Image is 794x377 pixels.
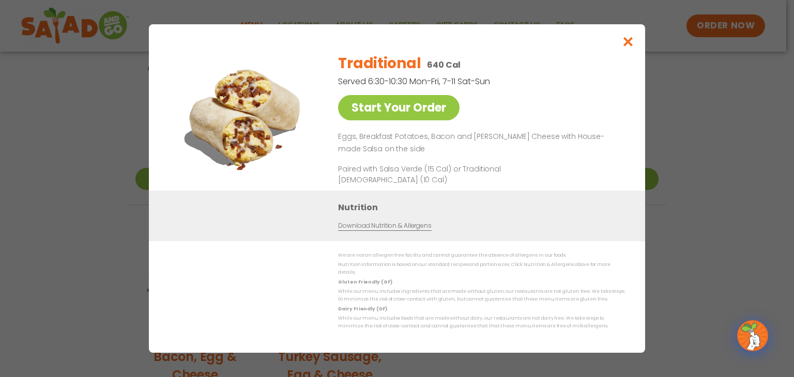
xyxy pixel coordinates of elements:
button: Close modal [612,24,645,59]
a: Download Nutrition & Allergens [338,221,431,231]
strong: Gluten Friendly (GF) [338,279,392,285]
h2: Traditional [338,53,421,74]
img: Featured product photo for Traditional [172,45,317,190]
a: Start Your Order [338,95,460,120]
p: We are not an allergen free facility and cannot guarantee the absence of allergens in our foods. [338,252,624,259]
p: While our menu includes foods that are made without dairy, our restaurants are not dairy free. We... [338,315,624,331]
strong: Dairy Friendly (DF) [338,306,387,312]
h3: Nutrition [338,201,630,214]
p: Nutrition information is based on our standard recipes and portion sizes. Click Nutrition & Aller... [338,261,624,277]
p: While our menu includes ingredients that are made without gluten, our restaurants are not gluten ... [338,288,624,304]
img: wpChatIcon [738,321,767,350]
p: Paired with Salsa Verde (15 Cal) or Traditional [DEMOGRAPHIC_DATA] (10 Cal) [338,164,529,185]
p: Served 6:30-10:30 Mon-Fri, 7-11 Sat-Sun [338,75,571,88]
p: Eggs, Breakfast Potatoes, Bacon and [PERSON_NAME] Cheese with House-made Salsa on the side [338,131,620,155]
p: 640 Cal [427,58,461,71]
